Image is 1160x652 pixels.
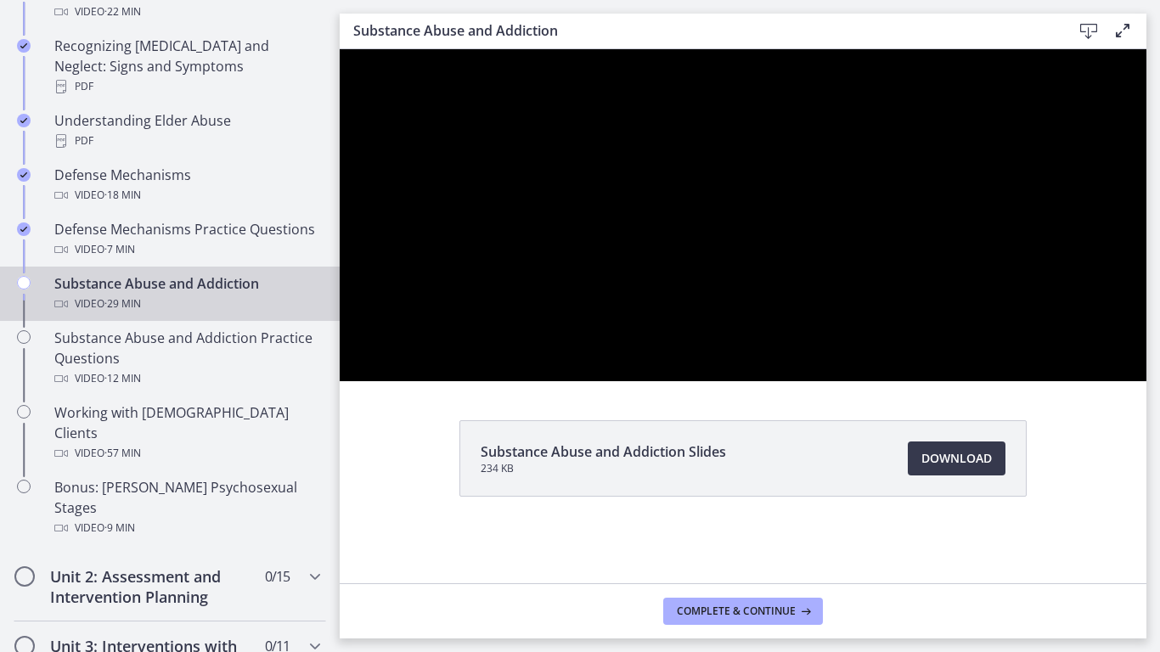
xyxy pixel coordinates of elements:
span: · 12 min [104,368,141,389]
div: PDF [54,131,319,151]
h3: Substance Abuse and Addiction [353,20,1045,41]
div: Video [54,185,319,205]
div: Video [54,294,319,314]
div: Defense Mechanisms [54,165,319,205]
div: Substance Abuse and Addiction [54,273,319,314]
i: Completed [17,39,31,53]
span: · 9 min [104,518,135,538]
span: 0 / 15 [265,566,290,587]
i: Completed [17,168,31,182]
div: Video [54,518,319,538]
div: Understanding Elder Abuse [54,110,319,151]
a: Download [908,441,1005,475]
span: · 7 min [104,239,135,260]
div: Recognizing [MEDICAL_DATA] and Neglect: Signs and Symptoms [54,36,319,97]
div: Video [54,239,319,260]
span: · 18 min [104,185,141,205]
div: Defense Mechanisms Practice Questions [54,219,319,260]
div: Video [54,2,319,22]
i: Completed [17,114,31,127]
div: Substance Abuse and Addiction Practice Questions [54,328,319,389]
i: Completed [17,222,31,236]
span: · 29 min [104,294,141,314]
h2: Unit 2: Assessment and Intervention Planning [50,566,257,607]
span: · 22 min [104,2,141,22]
span: Download [921,448,992,469]
span: Substance Abuse and Addiction Slides [481,441,726,462]
span: 234 KB [481,462,726,475]
button: Complete & continue [663,598,823,625]
div: Working with [DEMOGRAPHIC_DATA] Clients [54,402,319,464]
div: PDF [54,76,319,97]
span: · 57 min [104,443,141,464]
iframe: Video Lesson [340,49,1146,381]
div: Video [54,443,319,464]
span: Complete & continue [677,604,796,618]
div: Bonus: [PERSON_NAME] Psychosexual Stages [54,477,319,538]
div: Video [54,368,319,389]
